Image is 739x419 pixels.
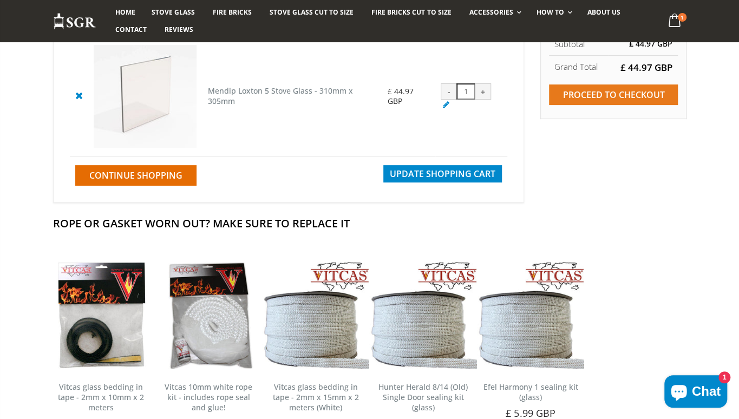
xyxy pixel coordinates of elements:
[115,8,135,17] span: Home
[213,8,252,17] span: Fire Bricks
[579,4,629,21] a: About us
[369,261,476,369] img: Vitcas stove glass bedding in tape
[554,61,598,72] strong: Grand Total
[261,4,362,21] a: Stove Glass Cut To Size
[549,84,678,105] input: Proceed to checkout
[664,11,686,32] a: 1
[155,261,262,369] img: Vitcas white rope, glue and gloves kit 10mm
[152,8,195,17] span: Stove Glass
[383,165,502,182] button: Update Shopping Cart
[53,12,96,30] img: Stove Glass Replacement
[205,4,260,21] a: Fire Bricks
[143,4,203,21] a: Stove Glass
[528,4,578,21] a: How To
[53,216,686,231] h2: Rope Or Gasket Worn Out? Make Sure To Replace It
[363,4,459,21] a: Fire Bricks Cut To Size
[678,13,686,22] span: 1
[483,382,578,402] a: Efel Harmony 1 sealing kit (glass)
[58,382,144,413] a: Vitcas glass bedding in tape - 2mm x 10mm x 2 meters
[94,45,197,148] img: Mendip Loxton 5 Stove Glass - 310mm x 305mm
[371,8,451,17] span: Fire Bricks Cut To Size
[115,25,147,34] span: Contact
[165,382,252,413] a: Vitcas 10mm white rope kit - includes rope seal and glue!
[387,86,413,106] span: £ 44.97 GBP
[620,61,672,74] span: £ 44.97 GBP
[75,165,197,186] a: Continue Shopping
[107,4,143,21] a: Home
[156,21,201,38] a: Reviews
[107,21,155,38] a: Contact
[378,382,468,413] a: Hunter Herald 8/14 (Old) Single Door sealing kit (glass)
[661,375,730,410] inbox-online-store-chat: Shopify online store chat
[262,261,369,369] img: Vitcas stove glass bedding in tape
[390,168,495,180] span: Update Shopping Cart
[587,8,620,17] span: About us
[48,261,155,369] img: Vitcas stove glass bedding in tape
[469,8,513,17] span: Accessories
[273,382,359,413] a: Vitcas glass bedding in tape - 2mm x 15mm x 2 meters (White)
[89,169,182,181] span: Continue Shopping
[537,8,564,17] span: How To
[270,8,354,17] span: Stove Glass Cut To Size
[554,38,585,49] span: Subtotal
[165,25,193,34] span: Reviews
[207,86,352,106] a: Mendip Loxton 5 Stove Glass - 310mm x 305mm
[629,38,672,49] span: £ 44.97 GBP
[461,4,526,21] a: Accessories
[475,83,491,100] div: +
[477,261,584,369] img: Vitcas stove glass bedding in tape
[441,83,457,100] div: -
